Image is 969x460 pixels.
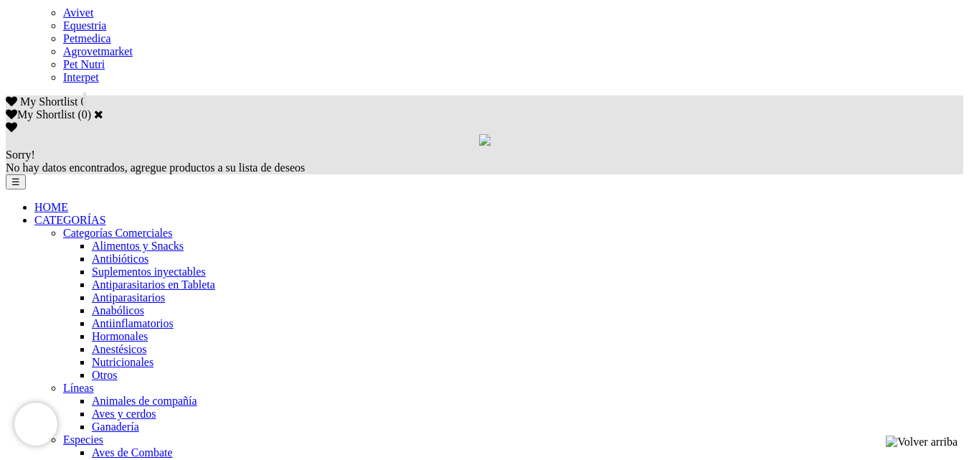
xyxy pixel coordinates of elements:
label: 0 [82,108,88,121]
a: Animales de compañía [92,395,197,407]
img: loading.gif [479,134,491,146]
a: Nutricionales [92,356,153,368]
a: Categorías Comerciales [63,227,172,239]
a: CATEGORÍAS [34,214,106,226]
span: My Shortlist [20,95,77,108]
span: 0 [80,95,86,108]
a: Aves y cerdos [92,408,156,420]
a: Agrovetmarket [63,45,133,57]
a: Antiparasitarios en Tableta [92,278,215,291]
a: Petmedica [63,32,111,44]
a: Antiparasitarios [92,291,165,304]
a: Anabólicos [92,304,144,316]
button: ☰ [6,174,26,189]
span: ( ) [77,108,91,121]
a: Antibióticos [92,253,148,265]
a: Cerrar [94,108,103,120]
a: Anestésicos [92,343,146,355]
a: HOME [34,201,68,213]
div: No hay datos encontrados, agregue productos a su lista de deseos [6,149,963,174]
a: Avivet [63,6,93,19]
a: Otros [92,369,118,381]
a: Aves de Combate [92,446,173,459]
a: Suplementos inyectables [92,266,206,278]
a: Ganadería [92,421,139,433]
label: My Shortlist [6,108,75,121]
img: Volver arriba [886,436,958,449]
iframe: Brevo live chat [14,403,57,446]
a: Alimentos y Snacks [92,240,184,252]
a: Antiinflamatorios [92,317,174,329]
a: Hormonales [92,330,148,342]
a: Especies [63,433,103,446]
span: Sorry! [6,149,35,161]
a: Pet Nutri [63,58,105,70]
a: Equestria [63,19,106,32]
a: Líneas [63,382,94,394]
a: Interpet [63,71,99,83]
